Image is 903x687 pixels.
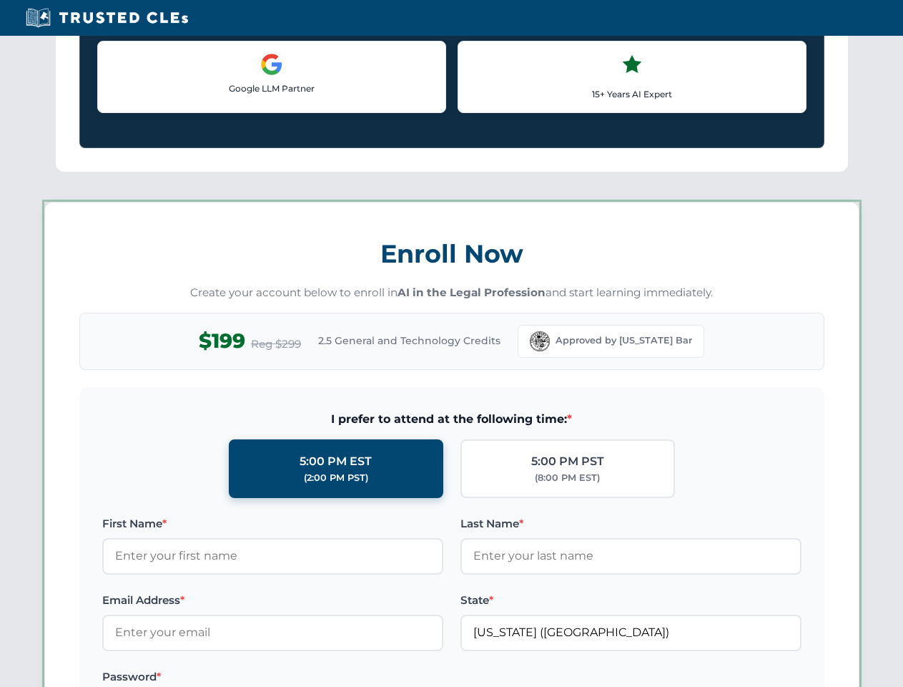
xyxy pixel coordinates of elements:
label: Email Address [102,592,443,609]
img: Trusted CLEs [21,7,192,29]
label: State [460,592,801,609]
span: I prefer to attend at the following time: [102,410,801,429]
div: 5:00 PM EST [300,452,372,471]
img: Google [260,53,283,76]
img: Florida Bar [530,331,550,351]
p: 15+ Years AI Expert [470,87,794,101]
strong: AI in the Legal Profession [398,286,546,299]
span: Reg $299 [251,336,301,353]
div: 5:00 PM PST [531,452,604,471]
label: Password [102,668,443,686]
p: Create your account below to enroll in and start learning immediately. [79,285,824,301]
p: Google LLM Partner [109,82,434,95]
input: Enter your first name [102,538,443,574]
span: $199 [199,325,245,357]
label: Last Name [460,515,801,532]
div: (8:00 PM EST) [535,471,600,485]
div: (2:00 PM PST) [304,471,368,485]
h3: Enroll Now [79,231,824,276]
span: 2.5 General and Technology Credits [318,333,500,349]
input: Florida (FL) [460,615,801,651]
input: Enter your email [102,615,443,651]
input: Enter your last name [460,538,801,574]
label: First Name [102,515,443,532]
span: Approved by [US_STATE] Bar [556,333,692,348]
